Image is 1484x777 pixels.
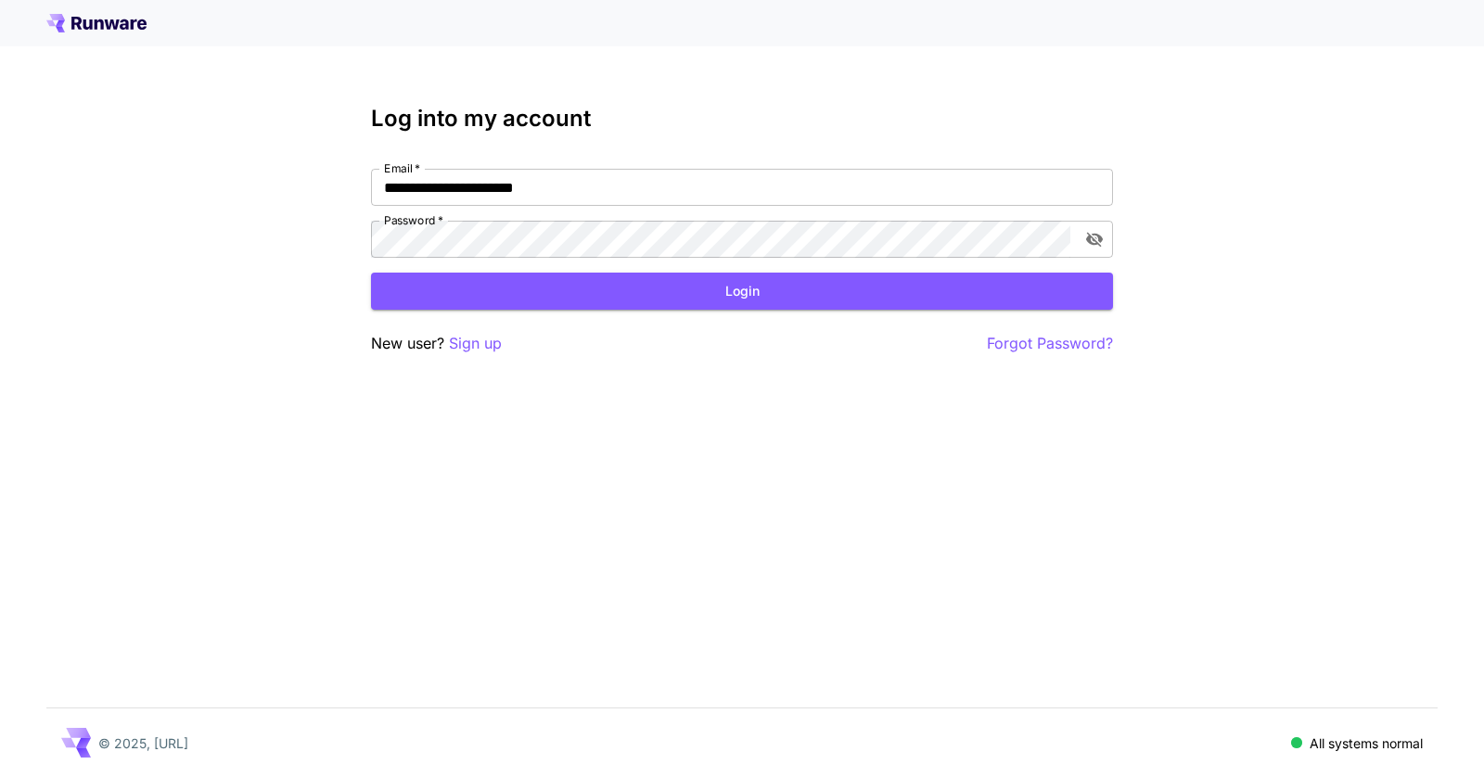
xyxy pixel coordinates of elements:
label: Email [384,160,420,176]
button: toggle password visibility [1078,223,1111,256]
button: Login [371,273,1113,311]
p: © 2025, [URL] [98,733,188,753]
button: Sign up [449,332,502,355]
p: New user? [371,332,502,355]
button: Forgot Password? [987,332,1113,355]
label: Password [384,212,443,228]
h3: Log into my account [371,106,1113,132]
p: All systems normal [1310,733,1423,753]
